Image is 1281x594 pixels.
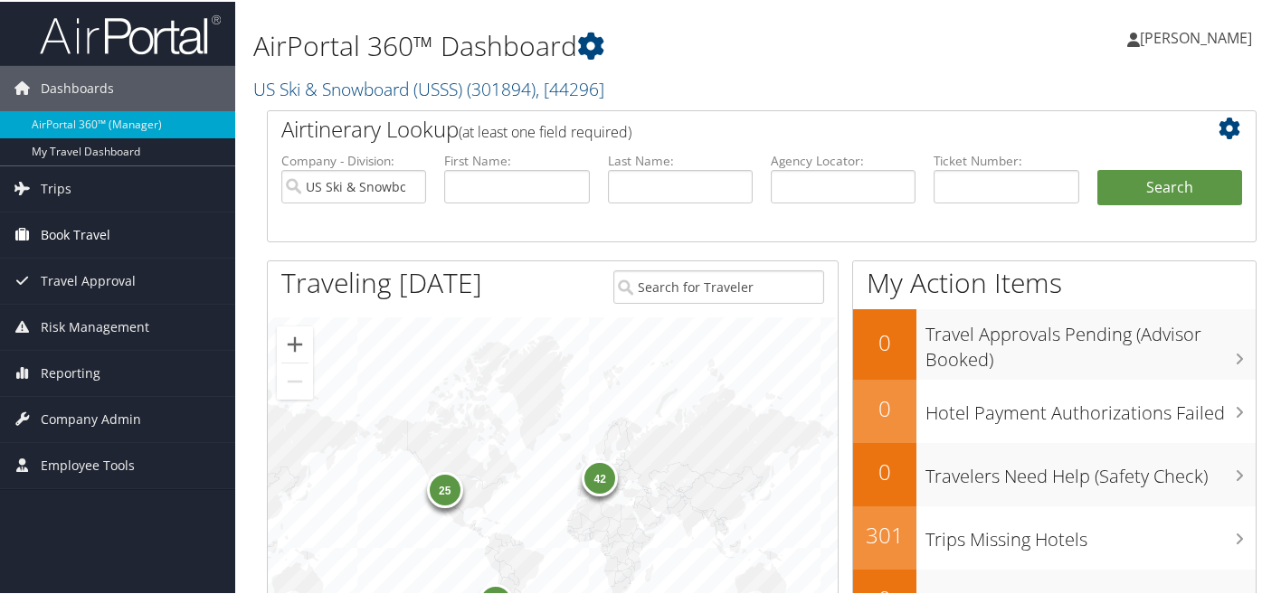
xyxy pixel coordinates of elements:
h3: Hotel Payment Authorizations Failed [925,390,1256,424]
h2: 301 [853,518,916,549]
h2: Airtinerary Lookup [281,112,1160,143]
h1: My Action Items [853,262,1256,300]
a: 0Hotel Payment Authorizations Failed [853,378,1256,441]
span: Employee Tools [41,441,135,486]
a: US Ski & Snowboard (USSS) [253,75,604,99]
h1: Traveling [DATE] [281,262,482,300]
a: 301Trips Missing Hotels [853,504,1256,568]
label: Company - Division: [281,150,426,168]
span: Risk Management [41,303,149,348]
label: First Name: [444,150,589,168]
span: Reporting [41,349,100,394]
h3: Travel Approvals Pending (Advisor Booked) [925,311,1256,371]
span: Dashboards [41,64,114,109]
h2: 0 [853,325,916,356]
h2: 0 [853,455,916,486]
div: 25 [427,470,463,506]
button: Search [1097,168,1242,204]
label: Agency Locator: [771,150,916,168]
span: Company Admin [41,395,141,440]
a: 0Travelers Need Help (Safety Check) [853,441,1256,504]
h3: Trips Missing Hotels [925,516,1256,551]
button: Zoom out [277,362,313,398]
span: ( 301894 ) [467,75,536,99]
input: Search for Traveler [613,269,823,302]
span: [PERSON_NAME] [1140,26,1252,46]
h1: AirPortal 360™ Dashboard [253,25,931,63]
h2: 0 [853,391,916,422]
img: airportal-logo.png [40,12,221,54]
label: Ticket Number: [934,150,1078,168]
div: 42 [582,458,618,495]
span: Book Travel [41,211,110,256]
a: 0Travel Approvals Pending (Advisor Booked) [853,307,1256,377]
span: Travel Approval [41,257,136,302]
span: (at least one field required) [459,120,631,140]
button: Zoom in [277,325,313,361]
span: Trips [41,165,71,210]
label: Last Name: [608,150,753,168]
a: [PERSON_NAME] [1127,9,1270,63]
h3: Travelers Need Help (Safety Check) [925,453,1256,487]
span: , [ 44296 ] [536,75,604,99]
